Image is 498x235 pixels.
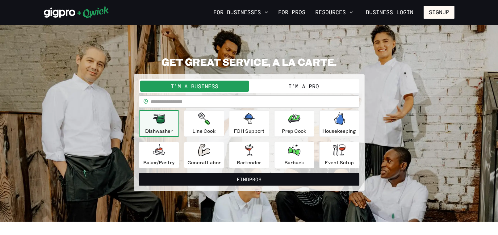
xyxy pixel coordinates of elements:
[319,110,359,137] button: Housekeeping
[192,127,216,135] p: Line Cook
[284,159,304,166] p: Barback
[424,6,454,19] button: Signup
[139,142,179,168] button: Baker/Pastry
[145,127,173,135] p: Dishwasher
[313,7,356,18] button: Resources
[322,127,356,135] p: Housekeeping
[361,6,419,19] a: Business Login
[234,127,265,135] p: FOH Support
[274,142,314,168] button: Barback
[282,127,306,135] p: Prep Cook
[140,81,249,92] button: I'm a Business
[139,173,359,186] button: FindPros
[143,159,174,166] p: Baker/Pastry
[274,110,314,137] button: Prep Cook
[187,159,221,166] p: General Labor
[325,159,354,166] p: Event Setup
[184,142,224,168] button: General Labor
[249,81,358,92] button: I'm a Pro
[276,7,308,18] a: For Pros
[237,159,261,166] p: Bartender
[319,142,359,168] button: Event Setup
[229,110,269,137] button: FOH Support
[139,110,179,137] button: Dishwasher
[184,110,224,137] button: Line Cook
[211,7,271,18] button: For Businesses
[229,142,269,168] button: Bartender
[134,56,365,68] h2: GET GREAT SERVICE, A LA CARTE.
